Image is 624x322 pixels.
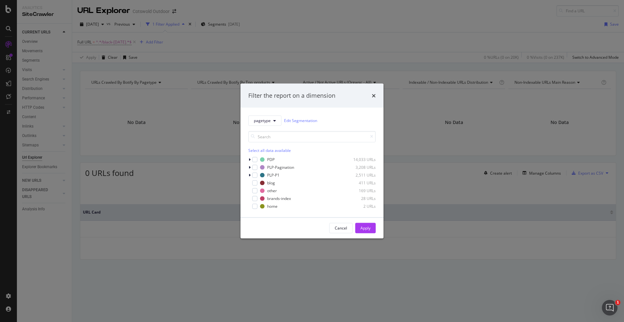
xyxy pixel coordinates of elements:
[284,117,317,124] a: Edit Segmentation
[267,172,279,178] div: PLP-P1
[360,225,370,231] div: Apply
[344,196,376,201] div: 28 URLs
[344,204,376,209] div: 2 URLs
[344,165,376,170] div: 3,208 URLs
[335,225,347,231] div: Cancel
[240,84,383,239] div: modal
[248,131,376,142] input: Search
[248,115,281,126] button: pagetype
[248,92,335,100] div: Filter the report on a dimension
[267,196,291,201] div: brands-index
[344,188,376,193] div: 169 URLs
[355,223,376,233] button: Apply
[267,180,275,186] div: blog
[372,92,376,100] div: times
[344,157,376,162] div: 14,033 URLs
[267,157,275,162] div: PDP
[248,147,376,153] div: Select all data available
[602,300,617,316] iframe: Intercom live chat
[344,180,376,186] div: 411 URLs
[267,188,277,193] div: other
[329,223,353,233] button: Cancel
[267,204,278,209] div: home
[267,165,294,170] div: PLP-Pagination
[254,118,271,123] span: pagetype
[615,300,620,305] span: 1
[344,172,376,178] div: 2,511 URLs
